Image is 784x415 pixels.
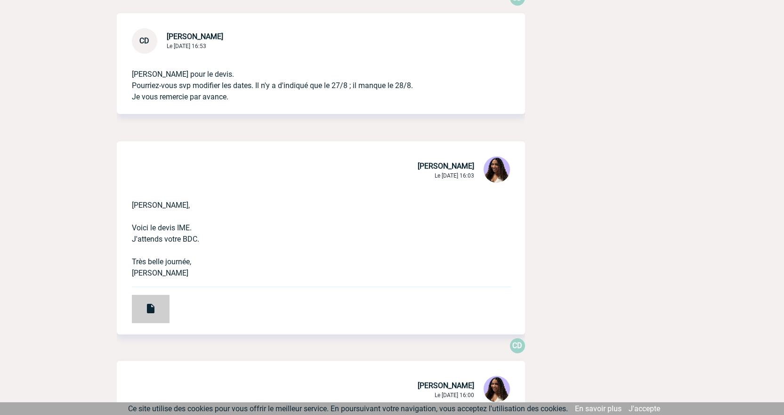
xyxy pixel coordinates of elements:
[510,338,525,353] p: CD
[484,156,510,183] img: 131234-0.jpg
[167,43,206,49] span: Le [DATE] 16:53
[484,376,510,402] img: 131234-0.jpg
[435,172,474,179] span: Le [DATE] 16:03
[510,338,525,353] div: Caroline DA SILVA 10 Juillet 2025 à 16:48
[139,36,149,45] span: CD
[117,300,170,309] a: Devis PRO448493 ROBERT BOSCH FRANCE SAS.pdf
[128,404,568,413] span: Ce site utilise des cookies pour vous offrir le meilleur service. En poursuivant votre navigation...
[132,185,484,279] p: [PERSON_NAME], Voici le devis IME. J'attends votre BDC. Très belle journée, [PERSON_NAME]
[435,392,474,399] span: Le [DATE] 16:00
[418,162,474,171] span: [PERSON_NAME]
[167,32,223,41] span: [PERSON_NAME]
[418,381,474,390] span: [PERSON_NAME]
[575,404,622,413] a: En savoir plus
[132,54,484,103] p: [PERSON_NAME] pour le devis. Pourriez-vous svp modifier les dates. Il n'y a d'indiqué que le 27/8...
[629,404,660,413] a: J'accepte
